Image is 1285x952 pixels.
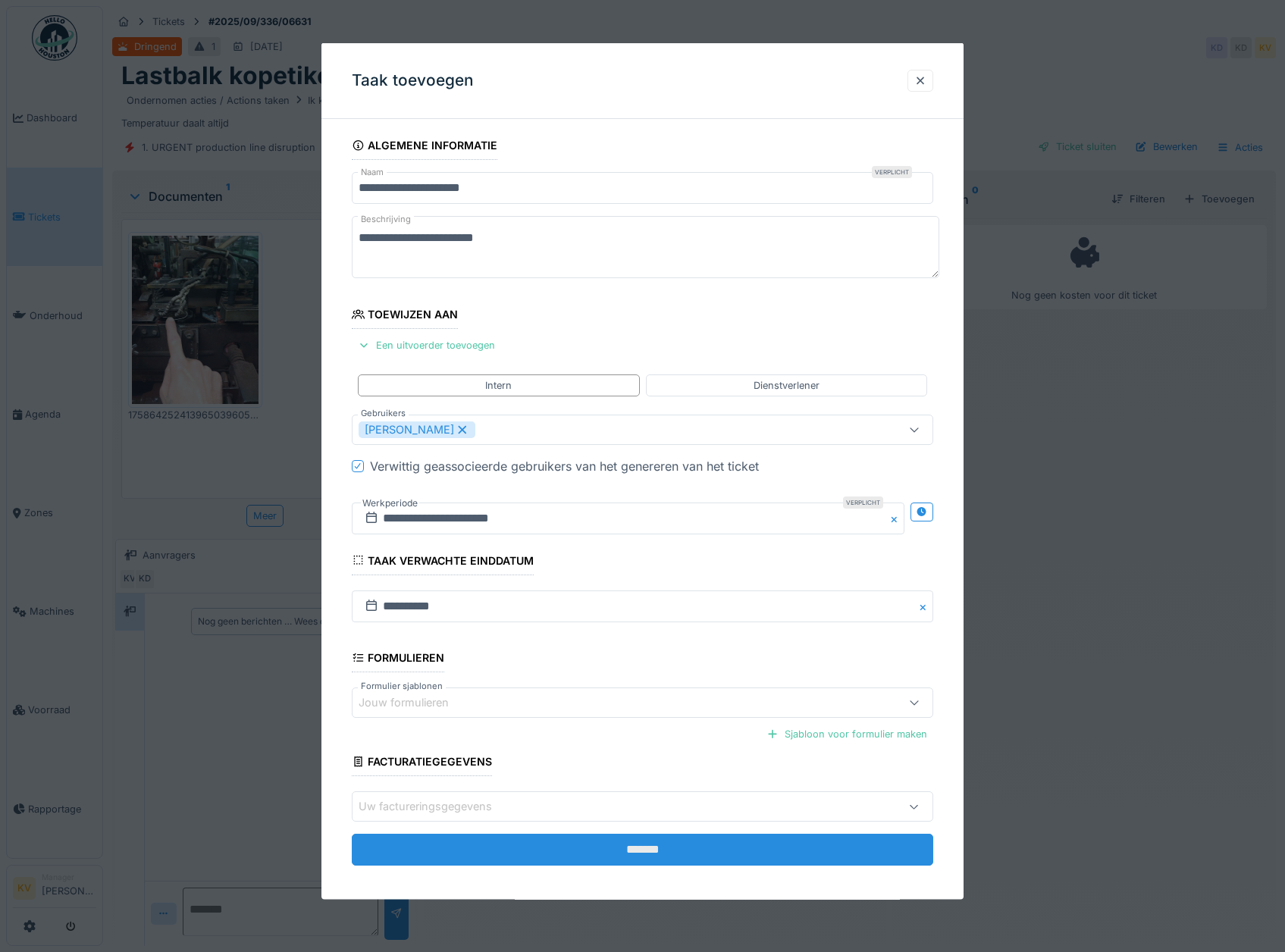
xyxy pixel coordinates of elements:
label: Gebruikers [358,406,409,419]
label: Formulier sjablonen [358,680,446,693]
button: Close [917,590,933,622]
div: Uw factureringsgegevens [359,798,513,815]
div: Verplicht [843,496,883,508]
button: Close [888,502,904,534]
label: Werkperiode [361,494,419,511]
div: Jouw formulieren [359,694,470,711]
div: Facturatiegegevens [352,750,493,776]
div: Algemene informatie [352,134,498,160]
div: Verplicht [872,166,912,178]
label: Naam [358,166,387,179]
label: Beschrijving [358,210,414,229]
div: Intern [485,377,512,392]
div: Dienstverlener [754,377,820,392]
h3: Taak toevoegen [352,71,474,90]
div: [PERSON_NAME] [359,421,475,437]
div: Een uitvoerder toevoegen [352,335,501,355]
div: Sjabloon voor formulier maken [760,724,933,744]
div: Taak verwachte einddatum [352,549,534,575]
div: Formulieren [352,646,445,672]
div: Toewijzen aan [352,303,459,329]
div: Verwittig geassocieerde gebruikers van het genereren van het ticket [370,456,759,474]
